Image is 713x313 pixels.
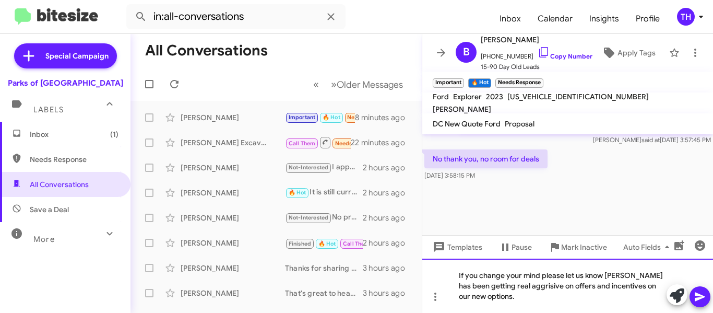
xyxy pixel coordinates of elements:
div: It is still currently here and available [285,187,363,199]
button: Templates [422,238,491,257]
h1: All Conversations [145,42,268,59]
span: B [463,44,470,61]
span: said at [641,136,660,144]
span: Needs Response [347,114,391,121]
button: Previous [307,74,325,95]
span: [DATE] 3:58:15 PM [424,171,475,179]
span: [US_VEHICLE_IDENTIFICATION_NUMBER] [507,92,649,101]
span: Call Them [289,140,316,147]
span: All Conversations [30,179,89,190]
a: Inbox [491,4,529,34]
span: Explorer [453,92,482,101]
div: [PERSON_NAME] [181,213,285,223]
div: TH [677,8,695,26]
span: Not-Interested [289,214,329,221]
small: Needs Response [495,78,543,88]
div: [PERSON_NAME] [181,163,285,173]
div: 2 hours ago [363,163,413,173]
span: « [313,78,319,91]
div: No problem at all! If you ever decide to sell your vehicle or need assistance in the future, feel... [285,212,363,224]
input: Search [126,4,346,29]
button: Mark Inactive [540,238,615,257]
div: [PERSON_NAME] [181,188,285,198]
span: 15-90 Day Old Leads [481,62,592,72]
span: Ford [433,92,449,101]
span: [PHONE_NUMBER] [481,46,592,62]
span: Call Them [343,240,370,247]
div: If you change your mind please let us know [PERSON_NAME] has been getting real aggrisive on offer... [422,259,713,313]
span: Inbox [30,129,118,140]
a: Insights [581,4,627,34]
nav: Page navigation example [307,74,409,95]
div: 3 hours ago [363,288,413,298]
span: Needs Response [335,140,379,147]
span: (1) [110,129,118,140]
div: Thanks for sharing that. Let me get with my manager on this and see what we can do. I’ll follow u... [285,263,363,273]
div: Inbound Call [285,236,363,249]
div: 2 hours ago [363,213,413,223]
span: Pause [512,238,532,257]
button: Pause [491,238,540,257]
span: Not-Interested [289,164,329,171]
small: Important [433,78,464,88]
span: 🔥 Hot [289,189,306,196]
span: » [331,78,337,91]
div: 3 hours ago [363,263,413,273]
span: Older Messages [337,79,403,90]
button: Next [325,74,409,95]
a: Copy Number [538,52,592,60]
span: [PERSON_NAME] [481,33,592,46]
span: 🔥 Hot [318,240,336,247]
span: Special Campaign [45,51,109,61]
span: [PERSON_NAME] [433,105,491,114]
span: Important [289,114,316,121]
small: 🔥 Hot [468,78,491,88]
div: [PERSON_NAME] [181,263,285,273]
button: Auto Fields [615,238,682,257]
div: No thank you, no room for deals [285,111,355,123]
div: I appreciate your honesty! If you ever decide to sell your vehicle in the future, feel free to re... [285,161,363,173]
span: Apply Tags [617,43,656,62]
a: Profile [627,4,668,34]
span: Auto Fields [623,238,673,257]
p: No thank you, no room for deals [424,149,548,168]
span: Needs Response [30,154,118,165]
span: DC New Quote Ford [433,119,501,129]
span: 🔥 Hot [323,114,340,121]
span: Mark Inactive [561,238,607,257]
div: [PERSON_NAME] [181,112,285,123]
div: That's great to hear! If you need anything or have any questions please feel free to let me know ... [285,288,363,298]
span: Finished [289,240,312,247]
a: Special Campaign [14,43,117,68]
span: Labels [33,105,64,114]
div: 2 hours ago [363,188,413,198]
div: [PERSON_NAME] [181,288,285,298]
button: TH [668,8,702,26]
span: [PERSON_NAME] [DATE] 3:57:45 PM [593,136,711,144]
div: 22 minutes ago [351,137,413,148]
button: Apply Tags [592,43,664,62]
span: Templates [431,238,482,257]
div: [PERSON_NAME] Excavating Llc [181,137,285,148]
div: Parks of [GEOGRAPHIC_DATA] [8,78,123,88]
span: 2023 [486,92,503,101]
div: Inbound Call [285,136,351,149]
span: Save a Deal [30,204,69,215]
div: 8 minutes ago [355,112,413,123]
span: More [33,235,55,244]
span: Proposal [505,119,534,129]
a: Calendar [529,4,581,34]
div: 2 hours ago [363,238,413,248]
div: [PERSON_NAME] [181,238,285,248]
